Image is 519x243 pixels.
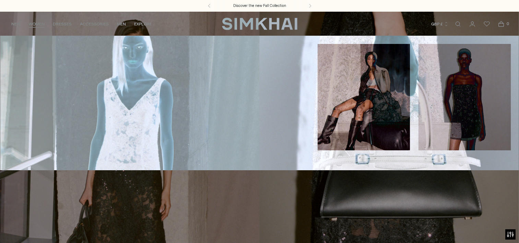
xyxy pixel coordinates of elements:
button: GBP £ [431,16,449,32]
a: Open cart modal [494,17,508,31]
a: SIMKHAI [222,17,297,31]
a: Open search modal [451,17,465,31]
a: Discover the new Fall Collection [233,3,286,9]
a: DRESSES [53,16,72,32]
a: NEW [11,16,21,32]
span: 0 [505,21,511,27]
a: MEN [117,16,126,32]
a: WOMEN [29,16,45,32]
a: ACCESSORIES [80,16,109,32]
a: Go to the account page [465,17,479,31]
a: Wishlist [480,17,494,31]
a: EXPLORE [134,16,152,32]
